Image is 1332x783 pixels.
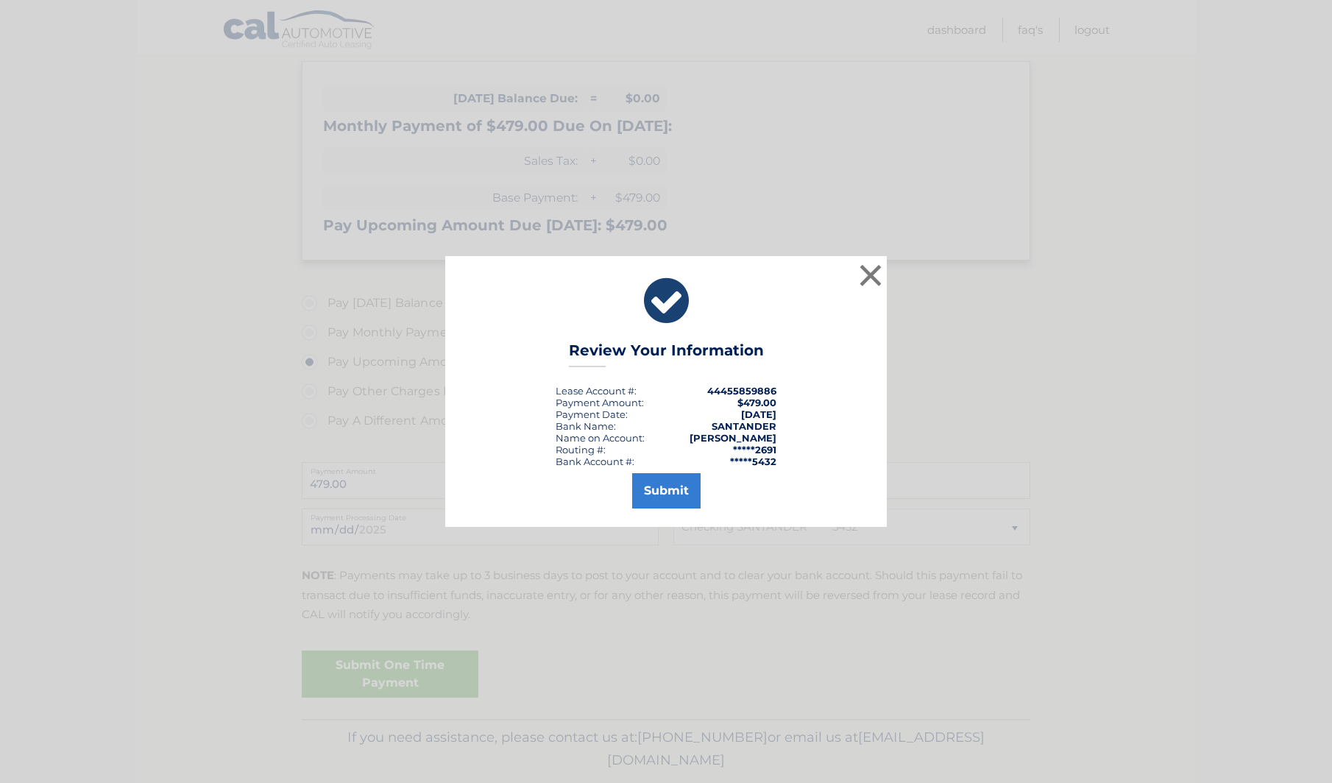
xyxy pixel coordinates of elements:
[556,456,634,467] div: Bank Account #:
[556,432,645,444] div: Name on Account:
[569,341,764,367] h3: Review Your Information
[856,261,885,290] button: ×
[556,444,606,456] div: Routing #:
[690,432,776,444] strong: [PERSON_NAME]
[556,408,626,420] span: Payment Date
[556,420,616,432] div: Bank Name:
[556,397,644,408] div: Payment Amount:
[632,473,701,509] button: Submit
[707,385,776,397] strong: 44455859886
[556,408,628,420] div: :
[712,420,776,432] strong: SANTANDER
[737,397,776,408] span: $479.00
[556,385,637,397] div: Lease Account #:
[741,408,776,420] span: [DATE]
